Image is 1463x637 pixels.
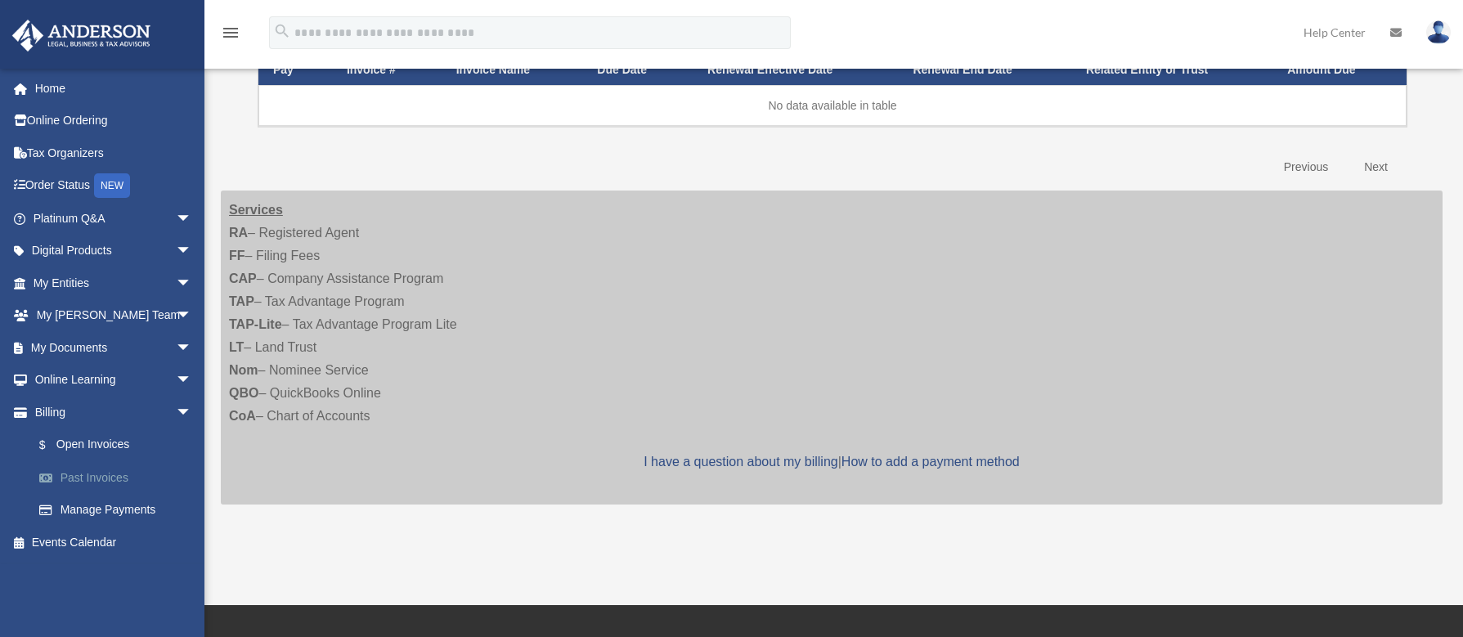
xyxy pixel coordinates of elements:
[221,191,1443,505] div: – Registered Agent – Filing Fees – Company Assistance Program – Tax Advantage Program – Tax Advan...
[258,85,1407,126] td: No data available in table
[258,55,332,85] th: Pay: activate to sort column descending
[229,451,1434,473] p: |
[11,331,217,364] a: My Documentsarrow_drop_down
[644,455,837,469] a: I have a question about my billing
[176,267,209,300] span: arrow_drop_down
[898,55,1071,85] th: Renewal End Date: activate to sort column ascending
[23,428,209,462] a: $Open Invoices
[1352,150,1400,184] a: Next
[176,331,209,365] span: arrow_drop_down
[221,23,240,43] i: menu
[11,235,217,267] a: Digital Productsarrow_drop_down
[11,72,217,105] a: Home
[332,55,442,85] th: Invoice #: activate to sort column ascending
[1426,20,1451,44] img: User Pic
[11,169,217,203] a: Order StatusNEW
[1071,55,1272,85] th: Related Entity or Trust: activate to sort column ascending
[229,386,258,400] strong: QBO
[11,526,217,558] a: Events Calendar
[229,226,248,240] strong: RA
[442,55,583,85] th: Invoice Name: activate to sort column ascending
[11,137,217,169] a: Tax Organizers
[23,461,217,494] a: Past Invoices
[11,105,217,137] a: Online Ordering
[229,203,283,217] strong: Services
[11,267,217,299] a: My Entitiesarrow_drop_down
[229,409,256,423] strong: CoA
[11,364,217,397] a: Online Learningarrow_drop_down
[273,22,291,40] i: search
[11,299,217,332] a: My [PERSON_NAME] Teamarrow_drop_down
[94,173,130,198] div: NEW
[176,396,209,429] span: arrow_drop_down
[11,396,217,428] a: Billingarrow_drop_down
[229,294,254,308] strong: TAP
[176,364,209,397] span: arrow_drop_down
[176,235,209,268] span: arrow_drop_down
[221,29,240,43] a: menu
[229,271,257,285] strong: CAP
[1272,150,1340,184] a: Previous
[229,363,258,377] strong: Nom
[229,249,245,262] strong: FF
[841,455,1020,469] a: How to add a payment method
[11,202,217,235] a: Platinum Q&Aarrow_drop_down
[176,299,209,333] span: arrow_drop_down
[229,317,282,331] strong: TAP-Lite
[582,55,693,85] th: Due Date: activate to sort column ascending
[23,494,217,527] a: Manage Payments
[693,55,898,85] th: Renewal Effective Date: activate to sort column ascending
[7,20,155,52] img: Anderson Advisors Platinum Portal
[176,202,209,236] span: arrow_drop_down
[48,435,56,455] span: $
[229,340,244,354] strong: LT
[1272,55,1407,85] th: Amount Due: activate to sort column ascending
